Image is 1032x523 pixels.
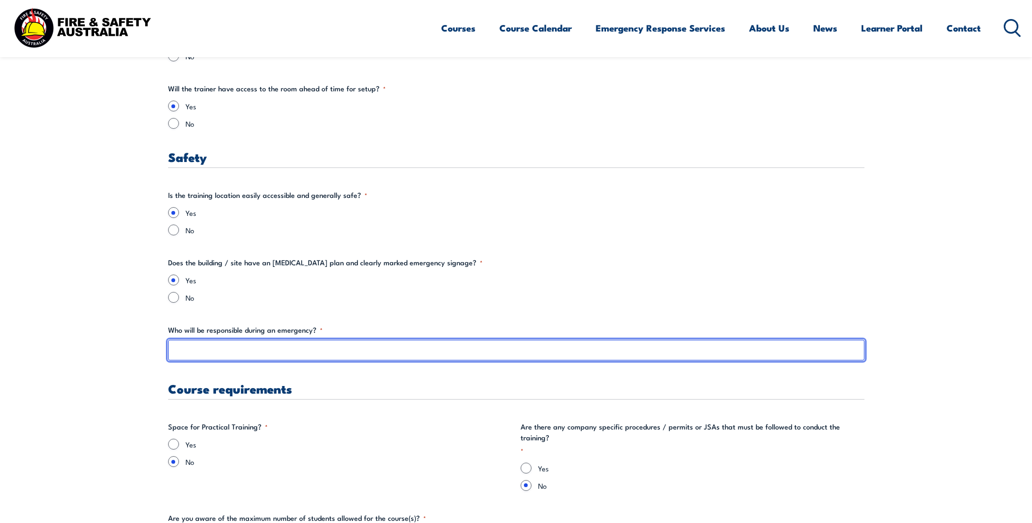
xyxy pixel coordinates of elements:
[499,14,572,42] a: Course Calendar
[441,14,475,42] a: Courses
[186,292,864,303] label: No
[186,101,864,111] label: Yes
[538,480,864,491] label: No
[813,14,837,42] a: News
[168,151,864,163] h3: Safety
[596,14,725,42] a: Emergency Response Services
[168,421,268,432] legend: Space for Practical Training?
[186,456,512,467] label: No
[861,14,923,42] a: Learner Portal
[538,463,864,474] label: Yes
[168,83,386,94] legend: Will the trainer have access to the room ahead of time for setup?
[186,225,864,235] label: No
[186,118,864,129] label: No
[168,257,483,268] legend: Does the building / site have an [MEDICAL_DATA] plan and clearly marked emergency signage?
[186,275,864,285] label: Yes
[168,382,864,395] h3: Course requirements
[168,190,367,201] legend: Is the training location easily accessible and generally safe?
[521,421,864,456] legend: Are there any company specific procedures / permits or JSAs that must be followed to conduct the ...
[749,14,789,42] a: About Us
[947,14,981,42] a: Contact
[168,325,864,335] label: Who will be responsible during an emergency?
[186,207,864,218] label: Yes
[186,439,512,450] label: Yes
